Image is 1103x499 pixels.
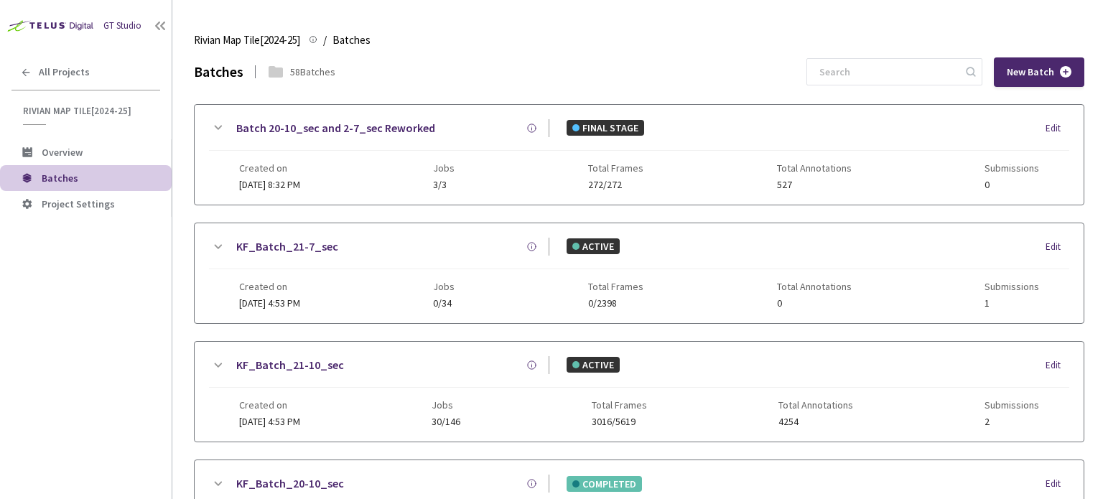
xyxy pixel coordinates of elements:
[1046,240,1069,254] div: Edit
[433,179,455,190] span: 3/3
[777,281,852,292] span: Total Annotations
[778,416,853,427] span: 4254
[985,162,1039,174] span: Submissions
[592,416,647,427] span: 3016/5619
[567,120,644,136] div: FINAL STAGE
[777,298,852,309] span: 0
[23,105,152,117] span: Rivian Map Tile[2024-25]
[1046,121,1069,136] div: Edit
[811,59,964,85] input: Search
[239,162,300,174] span: Created on
[433,281,455,292] span: Jobs
[194,60,243,83] div: Batches
[195,223,1084,323] div: KF_Batch_21-7_secACTIVEEditCreated on[DATE] 4:53 PMJobs0/34Total Frames0/2398Total Annotations0Su...
[236,356,344,374] a: KF_Batch_21-10_sec
[432,399,460,411] span: Jobs
[588,298,643,309] span: 0/2398
[39,66,90,78] span: All Projects
[239,178,300,191] span: [DATE] 8:32 PM
[236,475,344,493] a: KF_Batch_20-10_sec
[290,64,335,80] div: 58 Batches
[778,399,853,411] span: Total Annotations
[323,32,327,49] li: /
[239,415,300,428] span: [DATE] 4:53 PM
[239,297,300,309] span: [DATE] 4:53 PM
[985,416,1039,427] span: 2
[433,298,455,309] span: 0/34
[985,399,1039,411] span: Submissions
[588,281,643,292] span: Total Frames
[985,298,1039,309] span: 1
[195,342,1084,442] div: KF_Batch_21-10_secACTIVEEditCreated on[DATE] 4:53 PMJobs30/146Total Frames3016/5619Total Annotati...
[42,146,83,159] span: Overview
[236,119,435,137] a: Batch 20-10_sec and 2-7_sec Reworked
[194,32,300,49] span: Rivian Map Tile[2024-25]
[433,162,455,174] span: Jobs
[985,179,1039,190] span: 0
[432,416,460,427] span: 30/146
[1007,66,1054,78] span: New Batch
[236,238,338,256] a: KF_Batch_21-7_sec
[42,172,78,185] span: Batches
[777,179,852,190] span: 527
[567,238,620,254] div: ACTIVE
[567,357,620,373] div: ACTIVE
[239,281,300,292] span: Created on
[195,105,1084,205] div: Batch 20-10_sec and 2-7_sec ReworkedFINAL STAGEEditCreated on[DATE] 8:32 PMJobs3/3Total Frames272...
[1046,358,1069,373] div: Edit
[567,476,642,492] div: COMPLETED
[1046,477,1069,491] div: Edit
[777,162,852,174] span: Total Annotations
[103,19,141,33] div: GT Studio
[588,179,643,190] span: 272/272
[42,197,115,210] span: Project Settings
[592,399,647,411] span: Total Frames
[985,281,1039,292] span: Submissions
[239,399,300,411] span: Created on
[332,32,371,49] span: Batches
[588,162,643,174] span: Total Frames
